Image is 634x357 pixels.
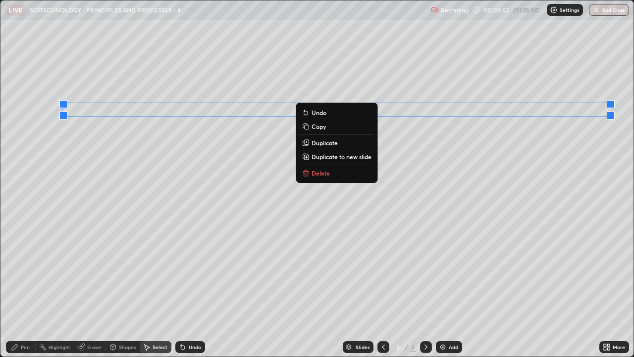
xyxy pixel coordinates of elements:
p: Undo [312,109,326,117]
button: Undo [300,107,373,119]
p: Duplicate to new slide [312,153,371,161]
div: Eraser [87,345,102,350]
p: Delete [312,169,330,177]
div: Slides [356,345,370,350]
div: / [405,344,408,350]
div: Select [153,345,167,350]
p: Recording [441,6,469,14]
p: Settings [560,7,579,12]
button: Duplicate [300,137,373,149]
p: Duplicate [312,139,338,147]
button: End Class [589,4,629,16]
img: class-settings-icons [550,6,558,14]
img: recording.375f2c34.svg [431,6,439,14]
div: Highlight [49,345,70,350]
img: end-class-cross [592,6,600,14]
div: Pen [21,345,30,350]
div: More [613,345,625,350]
div: 3 [393,344,403,350]
div: 3 [410,343,416,352]
button: Delete [300,167,373,179]
div: Add [449,345,458,350]
p: LIVE [9,6,22,14]
p: BIOTECHNOLOGY : PRINCIPLES AND PROCESSES - 4 [29,6,181,14]
button: Duplicate to new slide [300,151,373,163]
div: Undo [189,345,201,350]
p: Copy [312,122,326,130]
div: Shapes [119,345,136,350]
button: Copy [300,120,373,132]
img: add-slide-button [439,343,447,351]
